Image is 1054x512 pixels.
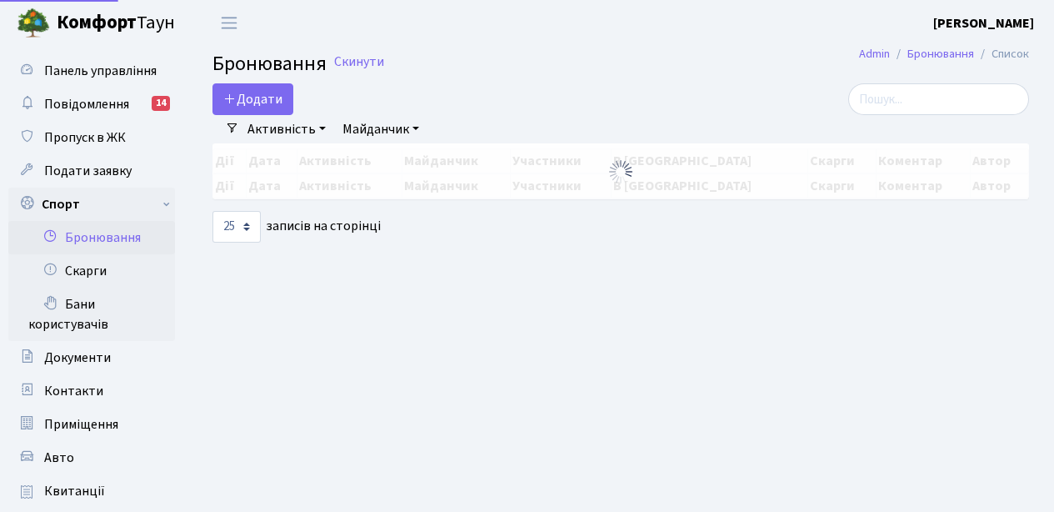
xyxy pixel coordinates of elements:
button: Додати [212,83,293,115]
div: 14 [152,96,170,111]
span: Контакти [44,382,103,400]
b: [PERSON_NAME] [933,14,1034,33]
span: Приміщення [44,415,118,434]
span: Документи [44,349,111,367]
b: Комфорт [57,9,137,36]
a: Подати заявку [8,154,175,188]
nav: breadcrumb [834,37,1054,72]
a: Контакти [8,374,175,408]
a: Admin [859,45,890,63]
button: Переключити навігацію [208,9,250,37]
span: Авто [44,449,74,467]
li: Список [974,45,1029,63]
a: Бронювання [907,45,974,63]
a: Авто [8,441,175,474]
span: Квитанції [44,482,105,500]
img: Обробка... [607,158,634,185]
a: Активність [241,115,332,143]
a: Повідомлення14 [8,88,175,121]
span: Пропуск в ЖК [44,128,126,147]
a: Бронювання [8,221,175,254]
a: [PERSON_NAME] [933,13,1034,33]
a: Спорт [8,188,175,221]
span: Панель управління [44,62,157,80]
a: Бани користувачів [8,288,175,341]
span: Подати заявку [44,162,132,180]
span: Таун [57,9,175,38]
img: logo.png [17,7,50,40]
a: Приміщення [8,408,175,441]
a: Пропуск в ЖК [8,121,175,154]
a: Квитанції [8,474,175,508]
a: Скарги [8,254,175,288]
span: Повідомлення [44,95,129,113]
a: Скинути [334,54,384,70]
a: Панель управління [8,54,175,88]
select: записів на сторінці [212,211,261,243]
a: Документи [8,341,175,374]
label: записів на сторінці [212,211,381,243]
input: Пошук... [848,83,1029,115]
span: Бронювання [212,49,327,78]
a: Майданчик [336,115,426,143]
